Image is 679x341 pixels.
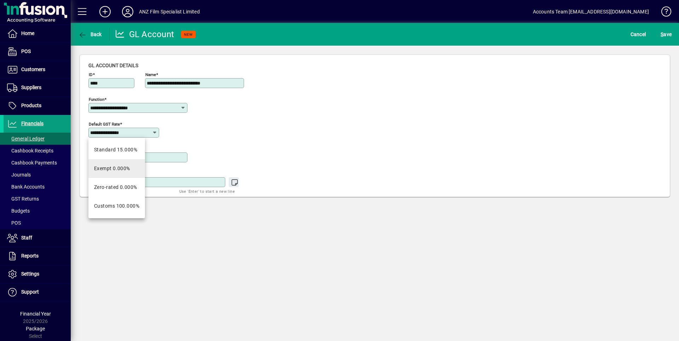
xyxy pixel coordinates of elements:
a: Settings [4,265,71,283]
span: Financials [21,121,43,126]
a: Bank Accounts [4,181,71,193]
span: Budgets [7,208,30,214]
a: Cashbook Receipts [4,145,71,157]
span: Reports [21,253,39,259]
a: Cashbook Payments [4,157,71,169]
a: POS [4,217,71,229]
button: Back [76,28,104,41]
span: GL account details [88,63,138,68]
span: Bank Accounts [7,184,45,190]
mat-label: Name [145,72,156,77]
div: Customs 100.000% [94,202,139,210]
a: Suppliers [4,79,71,97]
mat-option: Zero-rated 0.000% [88,178,145,197]
div: Accounts Team [EMAIL_ADDRESS][DOMAIN_NAME] [533,6,649,17]
span: Staff [21,235,32,241]
a: Knowledge Base [656,1,670,24]
button: Profile [116,5,139,18]
mat-hint: Use 'Enter' to start a new line [179,187,235,195]
span: S [661,31,663,37]
a: POS [4,43,71,60]
button: Save [659,28,673,41]
span: Settings [21,271,39,277]
div: ANZ Film Specialist Limited [139,6,200,17]
a: Budgets [4,205,71,217]
a: Staff [4,229,71,247]
mat-option: Customs 100.000% [88,197,145,215]
div: Standard 15.000% [94,146,137,154]
mat-option: Exempt 0.000% [88,159,145,178]
span: Products [21,103,41,108]
span: Cancel [631,29,646,40]
span: Financial Year [20,311,51,317]
div: Exempt 0.000% [94,165,130,172]
span: Back [78,31,102,37]
span: POS [7,220,21,226]
span: Customers [21,67,45,72]
span: NEW [184,32,193,37]
div: Zero-rated 0.000% [94,184,137,191]
mat-label: ID [89,72,93,77]
mat-label: Function [89,97,104,102]
span: Home [21,30,34,36]
span: Suppliers [21,85,41,90]
a: Customers [4,61,71,79]
app-page-header-button: Back [71,28,110,41]
span: Journals [7,172,31,178]
div: GL Account [115,29,174,40]
span: GST Returns [7,196,39,202]
a: Products [4,97,71,115]
span: ave [661,29,672,40]
a: Home [4,25,71,42]
a: GST Returns [4,193,71,205]
span: Package [26,326,45,331]
a: Journals [4,169,71,181]
a: General Ledger [4,133,71,145]
button: Cancel [629,28,648,41]
a: Support [4,283,71,301]
mat-option: Standard 15.000% [88,140,145,159]
span: Support [21,289,39,295]
mat-label: Default GST rate [89,122,120,127]
span: Cashbook Payments [7,160,57,166]
a: Reports [4,247,71,265]
span: POS [21,48,31,54]
span: General Ledger [7,136,45,141]
button: Add [94,5,116,18]
span: Cashbook Receipts [7,148,53,154]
